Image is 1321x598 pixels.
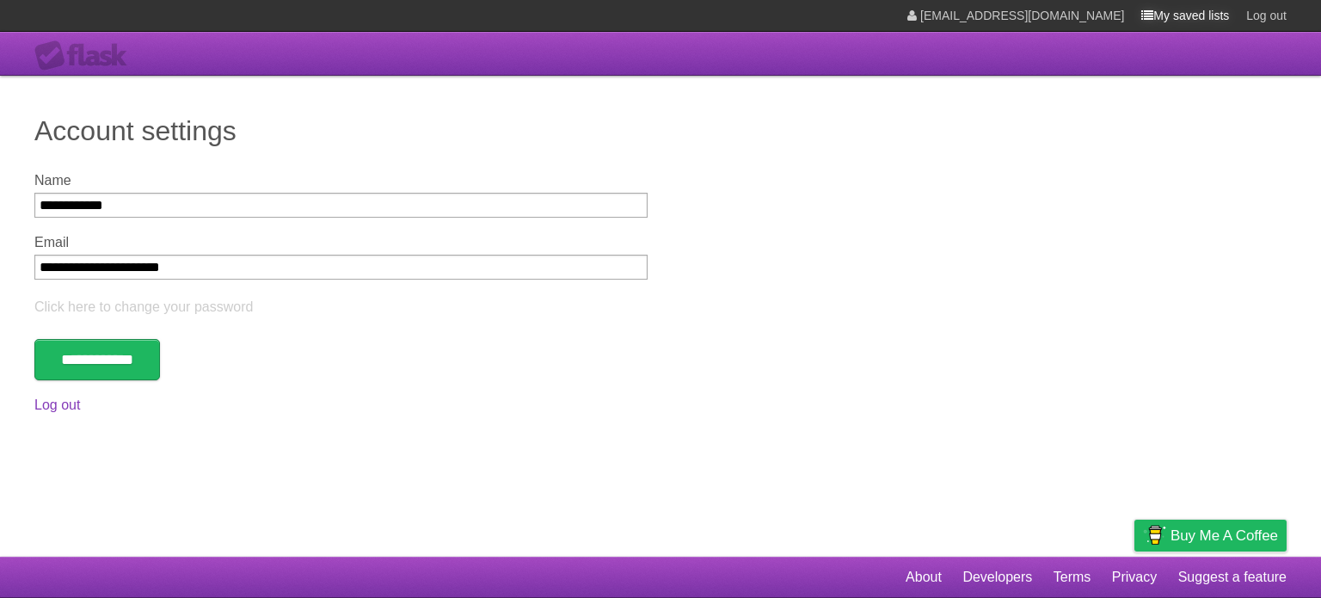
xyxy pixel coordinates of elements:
[962,561,1032,594] a: Developers
[34,110,1287,151] h1: Account settings
[1170,521,1278,551] span: Buy me a coffee
[1112,561,1157,594] a: Privacy
[1054,561,1091,594] a: Terms
[34,235,648,250] label: Email
[34,398,80,412] a: Log out
[34,173,648,188] label: Name
[906,561,942,594] a: About
[1134,520,1287,552] a: Buy me a coffee
[34,40,138,71] div: Flask
[1143,521,1166,550] img: Buy me a coffee
[1178,561,1287,594] a: Suggest a feature
[34,299,253,314] a: Click here to change your password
